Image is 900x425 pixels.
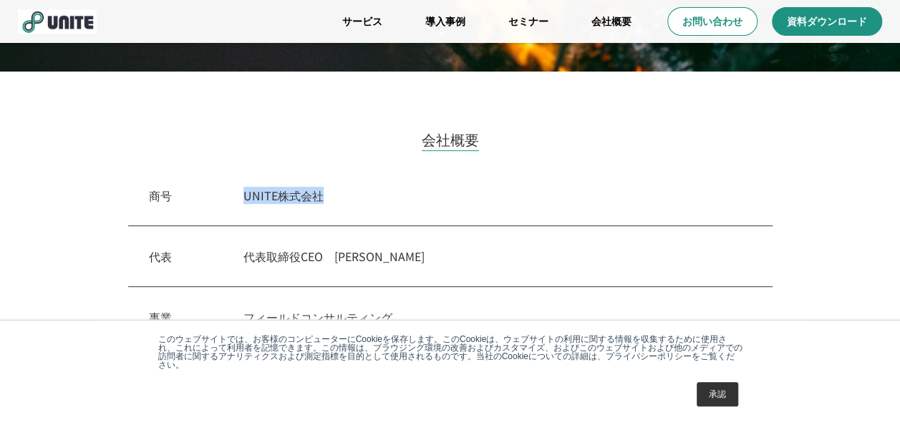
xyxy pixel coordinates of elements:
[697,382,738,406] a: 承認
[422,129,479,151] h2: 会社概要
[158,335,742,369] p: このウェブサイトでは、お客様のコンピューターにCookieを保存します。このCookieは、ウェブサイトの利用に関する情報を収集するために使用され、これによって利用者を記憶できます。この情報は、...
[149,308,172,326] p: 事業
[828,356,900,425] iframe: Chat Widget
[667,7,758,36] a: お問い合わせ
[243,248,752,265] p: 代表取締役CEO [PERSON_NAME]
[149,248,172,265] p: 代表
[149,187,172,204] p: 商号
[243,308,752,326] p: フィールドコンサルティング
[772,7,882,36] a: 資料ダウンロード
[243,187,752,204] p: UNITE株式会社
[787,14,867,29] p: 資料ダウンロード
[828,356,900,425] div: チャットウィジェット
[682,14,742,29] p: お問い合わせ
